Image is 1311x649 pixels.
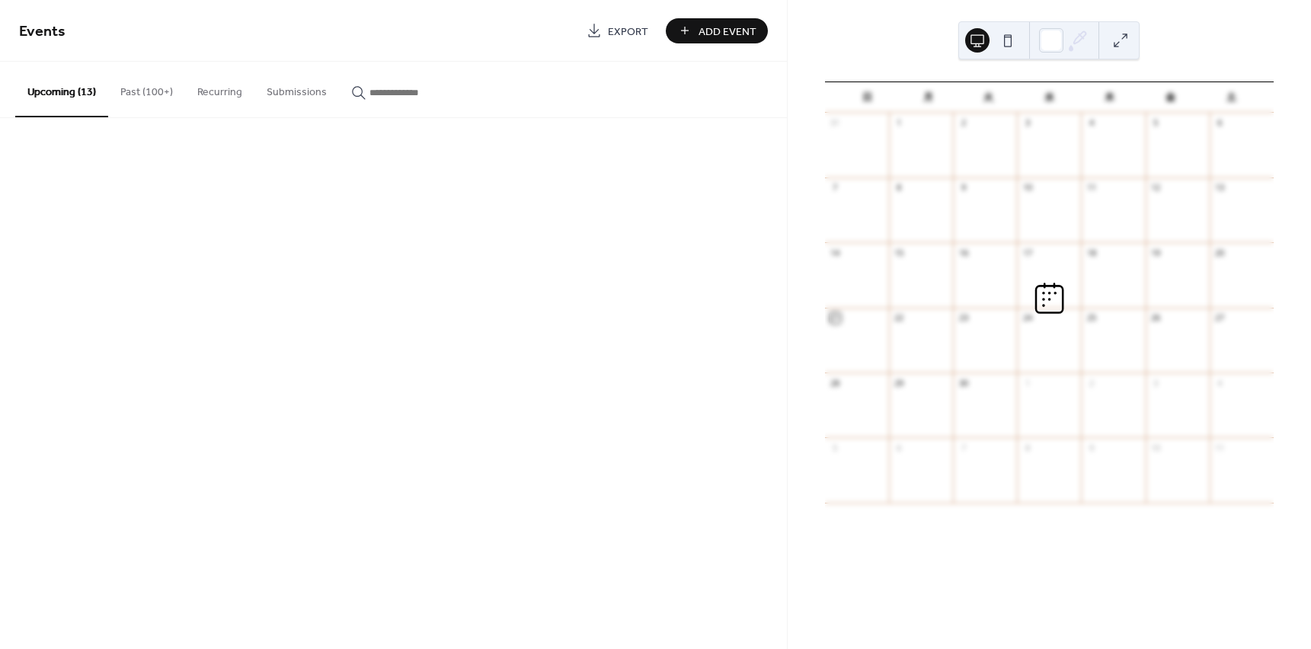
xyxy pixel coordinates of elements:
[254,62,339,116] button: Submissions
[894,247,905,258] div: 15
[608,24,648,40] span: Export
[1018,82,1079,113] div: 水
[1214,117,1226,129] div: 6
[958,117,969,129] div: 2
[958,312,969,324] div: 23
[837,82,898,113] div: 日
[1140,82,1201,113] div: 金
[894,117,905,129] div: 1
[958,442,969,453] div: 7
[1022,312,1033,324] div: 24
[894,442,905,453] div: 6
[958,82,1019,113] div: 火
[1150,312,1162,324] div: 26
[1214,182,1226,193] div: 13
[830,182,841,193] div: 7
[1214,247,1226,258] div: 20
[1022,182,1033,193] div: 10
[1150,247,1162,258] div: 19
[1022,377,1033,388] div: 1
[108,62,185,116] button: Past (100+)
[1214,312,1226,324] div: 27
[1086,182,1097,193] div: 11
[830,247,841,258] div: 14
[1086,442,1097,453] div: 9
[830,117,841,129] div: 31
[1150,117,1162,129] div: 5
[1201,82,1261,113] div: 土
[1022,247,1033,258] div: 17
[1214,442,1226,453] div: 11
[19,17,66,46] span: Events
[15,62,108,117] button: Upcoming (13)
[894,182,905,193] div: 8
[830,377,841,388] div: 28
[894,377,905,388] div: 29
[830,312,841,324] div: 21
[958,182,969,193] div: 9
[897,82,958,113] div: 月
[1150,182,1162,193] div: 12
[958,247,969,258] div: 16
[1214,377,1226,388] div: 4
[666,18,768,43] button: Add Event
[1022,117,1033,129] div: 3
[185,62,254,116] button: Recurring
[1086,377,1097,388] div: 2
[1086,247,1097,258] div: 18
[1150,442,1162,453] div: 10
[1079,82,1140,113] div: 木
[830,442,841,453] div: 5
[958,377,969,388] div: 30
[1086,117,1097,129] div: 4
[1022,442,1033,453] div: 8
[894,312,905,324] div: 22
[1150,377,1162,388] div: 3
[699,24,756,40] span: Add Event
[575,18,660,43] a: Export
[1086,312,1097,324] div: 25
